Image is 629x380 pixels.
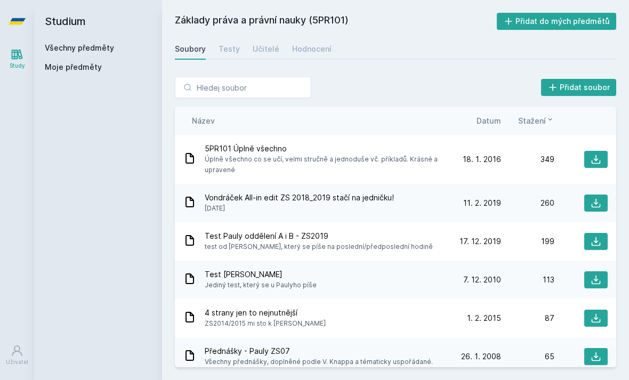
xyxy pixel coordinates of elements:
div: 113 [501,274,554,285]
a: Učitelé [253,38,279,60]
div: 349 [501,154,554,165]
button: Přidat do mých předmětů [497,13,617,30]
button: Přidat soubor [541,79,617,96]
div: Soubory [175,44,206,54]
span: Úplně všechno co se učí, velmi stručně a jednoduše vč. příkladů. Krásné a upravené [205,154,443,175]
h2: Základy práva a právní nauky (5PR101) [175,13,497,30]
a: Study [2,43,32,75]
span: 5PR101 Úplně všechno [205,143,443,154]
button: Stažení [518,115,554,126]
span: Přednášky - Pauly ZS07 [205,346,433,357]
span: 17. 12. 2019 [459,236,501,247]
button: Datum [477,115,501,126]
span: Test [PERSON_NAME] [205,269,317,280]
span: 7. 12. 2010 [463,274,501,285]
span: [DATE] [205,203,394,214]
div: Hodnocení [292,44,332,54]
a: Uživatel [2,339,32,371]
div: 260 [501,198,554,208]
span: Moje předměty [45,62,102,72]
span: Stažení [518,115,546,126]
span: 26. 1. 2008 [461,351,501,362]
span: Vondráček All-in edit ZS 2018_2019 stačí na jedničku! [205,192,394,203]
div: Učitelé [253,44,279,54]
button: Název [192,115,215,126]
div: Study [10,62,25,70]
input: Hledej soubor [175,77,311,98]
a: Testy [219,38,240,60]
span: 1. 2. 2015 [467,313,501,324]
div: 65 [501,351,554,362]
span: 18. 1. 2016 [463,154,501,165]
span: 4 strany jen to nejnutnější [205,308,326,318]
span: Jediný test, který se u Paulyho píše [205,280,317,290]
div: Uživatel [6,358,28,366]
a: Soubory [175,38,206,60]
div: 87 [501,313,554,324]
span: ZS2014/2015 mi sto k [PERSON_NAME] [205,318,326,329]
span: Test Pauly oddělení A i B - ZS2019 [205,231,433,241]
span: Všechny přednášky, doplněné podle V. Knappa a tématicky uspořádané. [205,357,433,367]
div: 199 [501,236,554,247]
a: Hodnocení [292,38,332,60]
div: Testy [219,44,240,54]
span: 11. 2. 2019 [463,198,501,208]
a: Všechny předměty [45,43,114,52]
span: test od [PERSON_NAME], který se píše na poslední/předposlední hodině [205,241,433,252]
